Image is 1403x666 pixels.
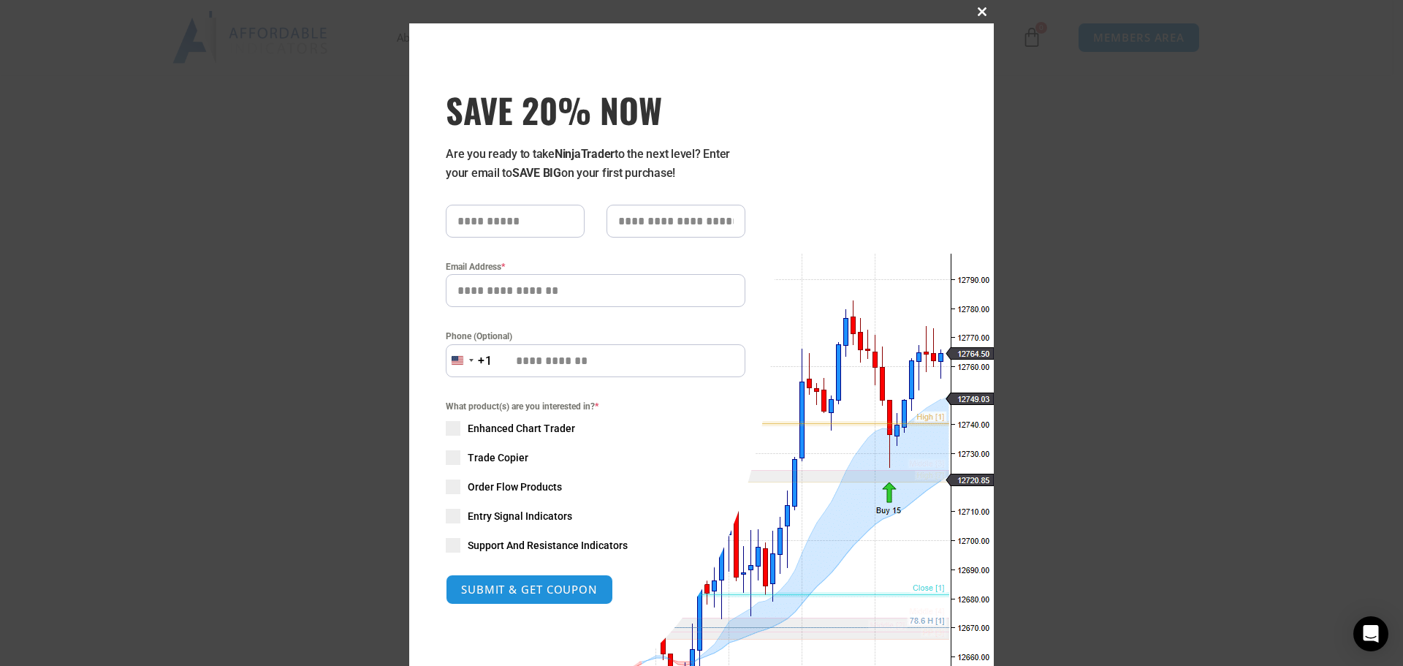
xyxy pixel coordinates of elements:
[446,329,745,344] label: Phone (Optional)
[446,421,745,436] label: Enhanced Chart Trader
[446,344,493,377] button: Selected country
[468,480,562,494] span: Order Flow Products
[512,166,561,180] strong: SAVE BIG
[446,145,745,183] p: Are you ready to take to the next level? Enter your email to on your first purchase!
[446,89,745,130] span: SAVE 20% NOW
[446,450,745,465] label: Trade Copier
[446,260,745,274] label: Email Address
[446,399,745,414] span: What product(s) are you interested in?
[555,147,615,161] strong: NinjaTrader
[446,538,745,553] label: Support And Resistance Indicators
[446,480,745,494] label: Order Flow Products
[1353,616,1388,651] div: Open Intercom Messenger
[468,509,572,523] span: Entry Signal Indicators
[446,509,745,523] label: Entry Signal Indicators
[468,538,628,553] span: Support And Resistance Indicators
[468,450,528,465] span: Trade Copier
[446,575,613,605] button: SUBMIT & GET COUPON
[468,421,575,436] span: Enhanced Chart Trader
[478,352,493,371] div: +1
